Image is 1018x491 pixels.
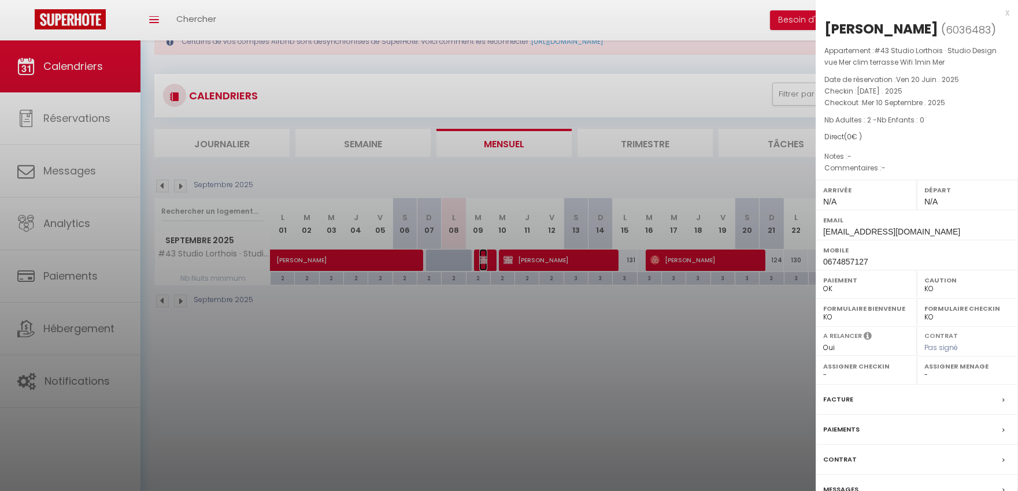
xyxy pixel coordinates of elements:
label: Formulaire Bienvenue [823,303,909,314]
span: 0674857127 [823,257,868,266]
span: ( ) [941,21,996,38]
label: Contrat [924,331,958,339]
label: Paiement [823,274,909,286]
div: Direct [824,132,1009,143]
p: Commentaires : [824,162,1009,174]
span: [EMAIL_ADDRESS][DOMAIN_NAME] [823,227,960,236]
span: - [847,151,852,161]
span: Ven 20 Juin . 2025 [896,75,959,84]
p: Notes : [824,151,1009,162]
span: #43 Studio Lorthois · Studio Design vue Mer clim terrasse Wifi 1min Mer [824,46,997,67]
label: Mobile [823,244,1010,256]
label: Caution [924,274,1010,286]
span: 6036483 [946,23,991,37]
label: A relancer [823,331,862,341]
p: Checkin : [824,85,1009,97]
span: 0 [847,132,852,142]
span: Nb Enfants : 0 [877,115,924,125]
button: Ouvrir le widget de chat LiveChat [9,5,44,39]
div: x [816,6,1009,20]
span: [DATE] . 2025 [857,86,902,96]
span: ( € ) [844,132,862,142]
label: Arrivée [823,184,909,196]
span: Pas signé [924,343,958,352]
label: Formulaire Checkin [924,303,1010,314]
span: N/A [924,197,938,206]
label: Contrat [823,453,857,466]
div: [PERSON_NAME] [824,20,938,38]
label: Facture [823,393,853,406]
label: Assigner Checkin [823,360,909,372]
span: Mer 10 Septembre . 2025 [862,98,945,107]
span: N/A [823,197,836,206]
label: Départ [924,184,1010,196]
span: Nb Adultes : 2 - [824,115,924,125]
p: Checkout : [824,97,1009,109]
label: Email [823,214,1010,226]
i: Sélectionner OUI si vous souhaiter envoyer les séquences de messages post-checkout [864,331,872,344]
label: Assigner Menage [924,360,1010,372]
p: Date de réservation : [824,74,1009,85]
span: - [882,163,886,173]
p: Appartement : [824,45,1009,68]
label: Paiements [823,423,860,436]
